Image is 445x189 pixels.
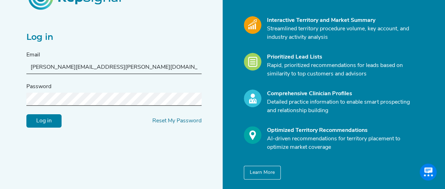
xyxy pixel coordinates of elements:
[26,83,51,91] label: Password
[26,32,202,42] h2: Log in
[26,51,40,59] label: Email
[267,61,415,78] p: Rapid, prioritized recommendations for leads based on similarity to top customers and advisors
[267,53,415,61] div: Prioritized Lead Lists
[267,98,415,115] p: Detailed practice information to enable smart prospecting and relationship building
[244,166,281,179] button: Learn More
[267,16,415,25] div: Interactive Territory and Market Summary
[267,90,415,98] div: Comprehensive Clinician Profiles
[26,114,62,128] input: Log in
[244,126,261,144] img: Optimize_Icon.261f85db.svg
[267,25,415,42] p: Streamlined territory procedure volume, key account, and industry activity analysis
[244,53,261,71] img: Leads_Icon.28e8c528.svg
[244,16,261,34] img: Market_Icon.a700a4ad.svg
[244,90,261,107] img: Profile_Icon.739e2aba.svg
[267,126,415,135] div: Optimized Territory Recommendations
[152,118,202,124] a: Reset My Password
[267,135,415,152] p: AI-driven recommendations for territory placement to optimize market coverage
